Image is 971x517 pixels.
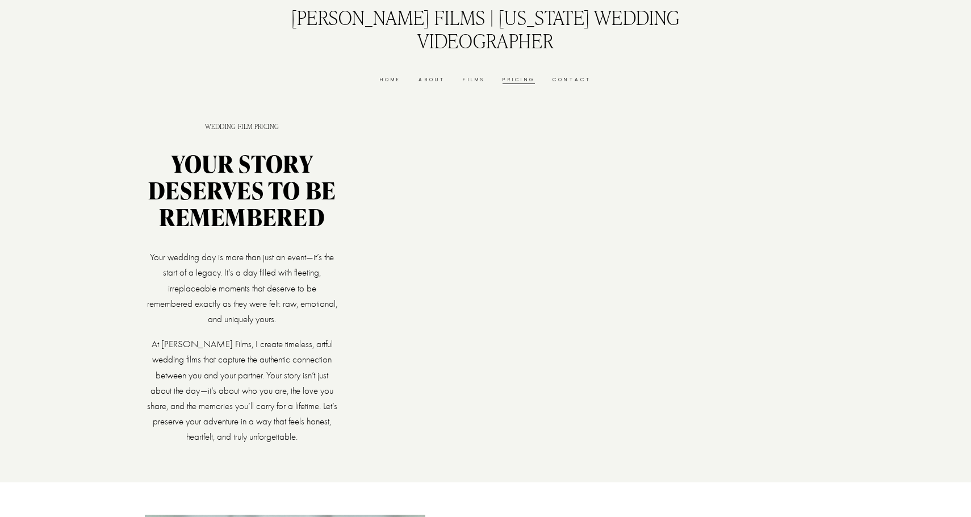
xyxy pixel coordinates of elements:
a: Home [380,76,401,85]
a: About [418,76,445,85]
p: At [PERSON_NAME] Films, I create timeless, artful wedding films that capture the authentic connec... [145,336,339,444]
a: Films [463,76,485,85]
strong: Your Story Deserves to Be Remembered [148,148,340,233]
h1: Wedding Film pricing [145,122,339,130]
a: Pricing [503,76,535,85]
p: Your wedding day is more than just an event—it’s the start of a legacy. It’s a day filled with fl... [145,249,339,327]
a: [PERSON_NAME] Films | [US_STATE] Wedding Videographer [291,4,680,53]
a: Contact [553,76,592,85]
